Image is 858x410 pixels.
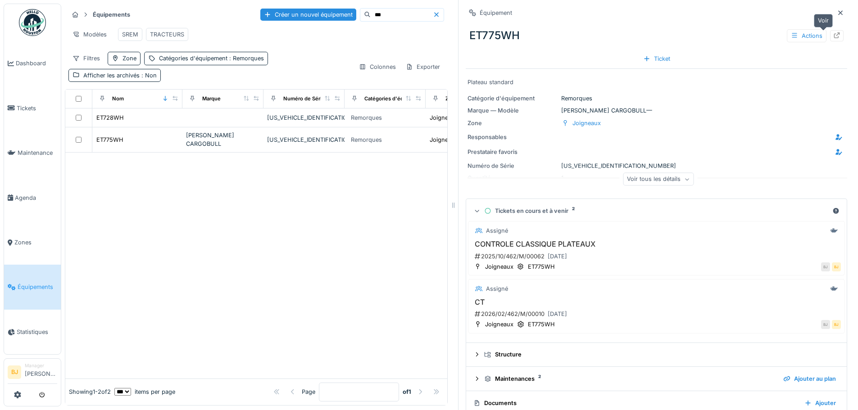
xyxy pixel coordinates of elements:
[472,298,841,306] h3: CT
[430,135,458,144] div: Joigneaux
[14,238,57,247] span: Zones
[787,29,826,42] div: Actions
[4,265,61,309] a: Équipements
[8,365,21,379] li: BJ
[468,94,558,103] div: Catégorie d'équipement
[96,135,123,144] div: ET775WH
[112,95,124,103] div: Nom
[25,362,57,382] li: [PERSON_NAME]
[468,94,845,103] div: Remorques
[17,328,57,336] span: Statistiques
[355,60,400,73] div: Colonnes
[18,149,57,157] span: Maintenance
[18,283,57,291] span: Équipements
[186,131,260,148] div: [PERSON_NAME] CARGOBULL
[468,78,845,86] div: Plateau standard
[4,41,61,86] a: Dashboard
[68,28,111,41] div: Modèles
[140,72,157,79] span: : Non
[302,387,315,396] div: Page
[572,119,601,127] div: Joigneaux
[83,71,157,80] div: Afficher les archivés
[17,104,57,113] span: Tickets
[96,113,124,122] div: ET728WH
[470,203,843,219] summary: Tickets en cours et à venir2
[4,310,61,354] a: Statistiques
[468,106,558,115] div: Marque — Modèle
[4,131,61,175] a: Maintenance
[468,162,558,170] div: Numéro de Série
[8,362,57,384] a: BJ Manager[PERSON_NAME]
[484,207,829,215] div: Tickets en cours et à venir
[528,262,555,271] div: ET775WH
[260,9,356,21] div: Créer un nouvel équipement
[470,370,843,387] summary: Maintenances2Ajouter au plan
[430,113,458,122] div: Joigneaux
[25,362,57,369] div: Manager
[351,135,382,144] div: Remorques
[480,9,512,17] div: Équipement
[122,30,138,39] div: SREM
[114,387,175,396] div: items per page
[16,59,57,68] span: Dashboard
[4,86,61,130] a: Tickets
[123,54,136,63] div: Zone
[267,113,341,122] div: [US_VEHICLE_IDENTIFICATION_NUMBER]
[474,308,841,320] div: 2026/02/462/M/00010
[801,397,840,409] div: Ajouter
[69,387,111,396] div: Showing 1 - 2 of 2
[485,262,513,271] div: Joigneaux
[202,95,221,103] div: Marque
[821,262,830,271] div: BJ
[403,387,411,396] strong: of 1
[528,320,555,329] div: ET775WH
[548,252,567,261] div: [DATE]
[150,30,184,39] div: TRACTEURS
[364,95,427,103] div: Catégories d'équipement
[474,251,841,262] div: 2025/10/462/M/00062
[472,240,841,248] h3: CONTROLE CLASSIQUE PLATEAUX
[640,53,674,65] div: Ticket
[468,162,845,170] div: [US_VEHICLE_IDENTIFICATION_NUMBER]
[68,52,104,65] div: Filtres
[814,14,833,27] div: Voir
[89,10,134,19] strong: Équipements
[4,220,61,265] a: Zones
[832,320,841,329] div: BJ
[402,60,444,73] div: Exporter
[468,106,845,115] div: [PERSON_NAME] CARGOBULL —
[484,374,776,383] div: Maintenances
[623,173,694,186] div: Voir tous les détails
[4,175,61,220] a: Agenda
[486,284,508,293] div: Assigné
[470,347,843,363] summary: Structure
[227,55,264,62] span: : Remorques
[466,24,847,47] div: ET775WH
[15,194,57,202] span: Agenda
[468,148,540,156] div: Prestataire favoris
[19,9,46,36] img: Badge_color-CXgf-gQk.svg
[548,310,567,318] div: [DATE]
[445,95,458,103] div: Zone
[780,373,840,385] div: Ajouter au plan
[832,262,841,271] div: BJ
[468,133,540,141] div: Responsables
[821,320,830,329] div: BJ
[468,119,558,127] div: Zone
[283,95,325,103] div: Numéro de Série
[473,399,797,407] div: Documents
[484,350,836,359] div: Structure
[159,54,264,63] div: Catégories d'équipement
[267,135,341,144] div: [US_VEHICLE_IDENTIFICATION_NUMBER]
[351,113,382,122] div: Remorques
[486,226,508,235] div: Assigné
[485,320,513,329] div: Joigneaux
